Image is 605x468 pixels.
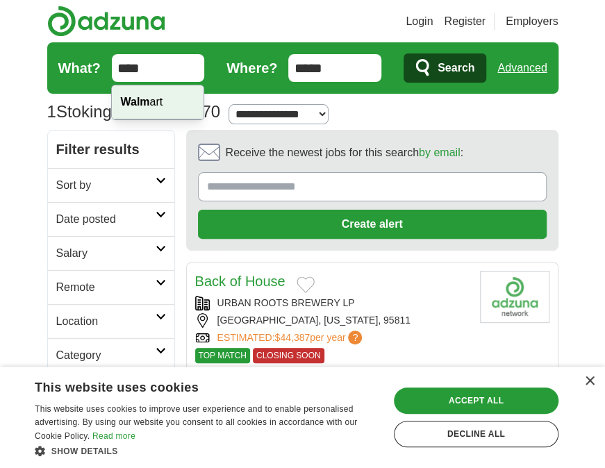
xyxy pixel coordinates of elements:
button: Create alert [198,210,547,239]
div: art [112,85,204,119]
a: Employers [506,13,558,30]
a: Location [48,304,174,338]
a: Back of House [195,274,285,289]
span: TOP MATCH [195,348,250,363]
div: Decline all [394,421,558,447]
span: Receive the newest jobs for this search : [226,144,463,161]
button: Add to favorite jobs [297,276,315,293]
div: This website uses cookies [35,375,344,396]
button: Search [404,53,486,83]
a: Sort by [48,168,174,202]
h2: Category [56,347,156,364]
span: 1 [47,99,56,124]
span: ? [348,331,362,344]
div: Accept all [394,387,558,414]
a: by email [419,147,461,158]
span: CLOSING SOON [253,348,324,363]
img: Company logo [480,271,549,323]
label: What? [58,58,101,78]
div: Close [584,376,595,387]
a: Date posted [48,202,174,236]
span: This website uses cookies to improve user experience and to enable personalised advertising. By u... [35,404,357,442]
span: $44,387 [274,332,310,343]
a: Login [406,13,433,30]
h2: Filter results [48,131,174,168]
h2: Salary [56,245,156,262]
h2: Sort by [56,177,156,194]
h2: Location [56,313,156,330]
a: ESTIMATED:$44,387per year? [217,331,365,345]
div: Show details [35,444,379,458]
div: URBAN ROOTS BREWERY LP [195,296,469,310]
label: Where? [226,58,277,78]
span: Show details [51,446,118,456]
h2: Date posted [56,211,156,228]
h1: Stoking Jobs in 95670 [47,102,221,121]
a: Read more, opens a new window [92,431,135,441]
span: Search [438,54,474,82]
strong: Walm [120,96,149,108]
a: Register [444,13,486,30]
a: Salary [48,236,174,270]
div: [GEOGRAPHIC_DATA], [US_STATE], 95811 [195,313,469,328]
a: Category [48,338,174,372]
img: Adzuna logo [47,6,165,37]
a: Remote [48,270,174,304]
a: Advanced [497,54,547,82]
h2: Remote [56,279,156,296]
